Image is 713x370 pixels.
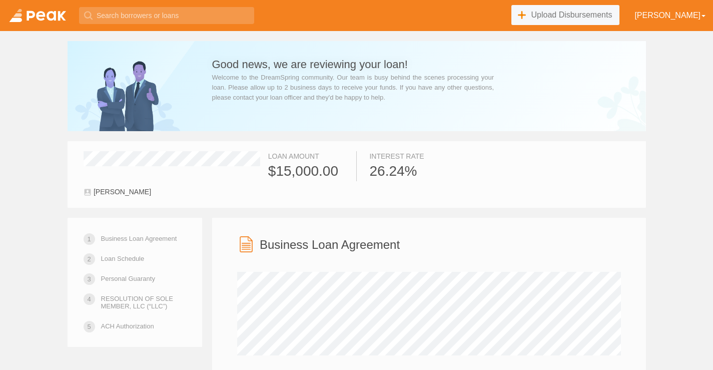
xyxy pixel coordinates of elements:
img: user-1c9fd2761cee6e1c551a576fc8a3eb88bdec9f05d7f3aff15e6bd6b6821838cb.svg [84,188,92,196]
div: Loan Amount [268,151,353,161]
img: success-banner-center-5c009b1f3569bf346f1cc17983e29e143ec6e82fba81526c9477cf2b21fa466c.png [75,61,181,131]
a: RESOLUTION OF SOLE MEMBER, LLC (“LLC”) [101,290,186,315]
span: [PERSON_NAME] [94,188,151,196]
div: Interest Rate [369,151,445,161]
input: Search borrowers or loans [79,7,254,24]
a: Loan Schedule [101,250,145,267]
div: 26.24% [369,161,445,181]
div: $15,000.00 [268,161,353,181]
h3: Business Loan Agreement [260,238,400,251]
h3: Good news, we are reviewing your loan! [212,56,646,73]
div: Welcome to the DreamSpring community. Our team is busy behind the scenes processing your loan. Pl... [212,73,494,103]
a: Upload Disbursements [511,5,620,25]
a: ACH Authorization [101,317,154,335]
a: Business Loan Agreement [101,230,177,247]
a: Personal Guaranty [101,270,155,287]
img: banner-right-7faaebecb9cc8a8b8e4d060791a95e06bbdd76f1cbb7998ea156dda7bc32fd76.png [597,76,646,131]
